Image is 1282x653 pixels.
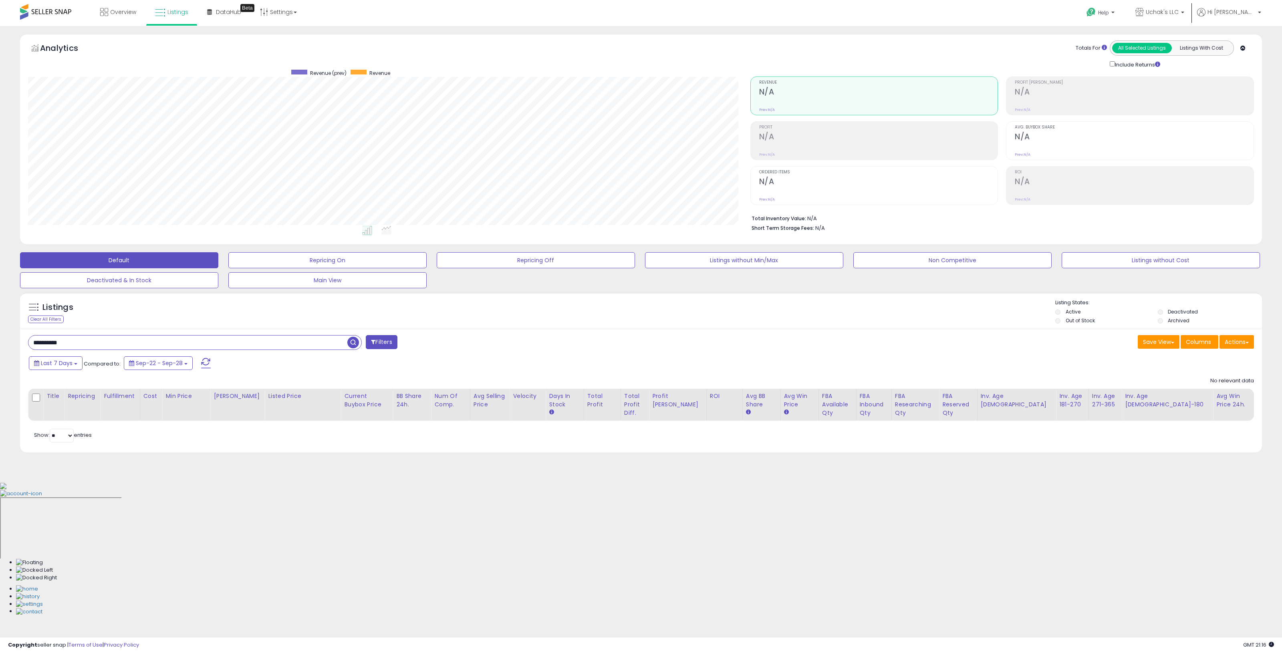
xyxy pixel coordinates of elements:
[16,593,40,601] img: History
[143,392,159,400] div: Cost
[1062,252,1260,268] button: Listings without Cost
[513,392,542,400] div: Velocity
[759,177,998,188] h2: N/A
[136,359,183,367] span: Sep-22 - Sep-28
[1168,308,1198,315] label: Deactivated
[759,132,998,143] h2: N/A
[1197,8,1261,26] a: Hi [PERSON_NAME]
[1168,317,1189,324] label: Archived
[759,107,775,112] small: Prev: N/A
[759,125,998,130] span: Profit
[240,4,254,12] div: Tooltip anchor
[759,170,998,175] span: Ordered Items
[20,272,218,288] button: Deactivated & In Stock
[549,392,580,409] div: Days In Stock
[1015,177,1254,188] h2: N/A
[759,197,775,202] small: Prev: N/A
[1186,338,1211,346] span: Columns
[16,608,42,616] img: Contact
[165,392,207,400] div: Min Price
[1112,43,1172,53] button: All Selected Listings
[752,215,806,222] b: Total Inventory Value:
[645,252,843,268] button: Listings without Min/Max
[104,392,136,400] div: Fulfillment
[16,559,43,567] img: Floating
[16,567,53,574] img: Docked Left
[167,8,188,16] span: Listings
[1207,8,1256,16] span: Hi [PERSON_NAME]
[396,392,427,409] div: BB Share 24h.
[42,302,73,313] h5: Listings
[1104,60,1170,68] div: Include Returns
[1015,80,1254,85] span: Profit [PERSON_NAME]
[942,392,974,417] div: FBA Reserved Qty
[784,392,815,409] div: Avg Win Price
[746,392,777,409] div: Avg BB Share
[587,392,617,409] div: Total Profit
[1066,317,1095,324] label: Out of Stock
[1059,392,1085,409] div: Inv. Age 181-270
[1066,308,1080,315] label: Active
[895,392,935,417] div: FBA Researching Qty
[1171,43,1231,53] button: Listings With Cost
[1055,299,1262,307] p: Listing States:
[1086,7,1096,17] i: Get Help
[214,392,261,400] div: [PERSON_NAME]
[549,409,554,416] small: Days In Stock.
[34,431,92,439] span: Show: entries
[752,213,1248,223] li: N/A
[474,392,506,409] div: Avg Selling Price
[759,87,998,98] h2: N/A
[369,70,390,76] span: Revenue
[652,392,703,409] div: Profit [PERSON_NAME]
[1138,335,1179,349] button: Save View
[624,392,645,417] div: Total Profit Diff.
[1146,8,1179,16] span: Uchak's LLC
[1098,9,1109,16] span: Help
[40,42,94,56] h5: Analytics
[759,152,775,157] small: Prev: N/A
[434,392,466,409] div: Num of Comp.
[710,392,739,400] div: ROI
[228,272,427,288] button: Main View
[1092,392,1118,409] div: Inv. Age 271-365
[1015,170,1254,175] span: ROI
[981,392,1053,409] div: Inv. Age [DEMOGRAPHIC_DATA]
[344,392,389,409] div: Current Buybox Price
[16,585,38,593] img: Home
[28,315,64,323] div: Clear All Filters
[84,360,121,368] span: Compared to:
[216,8,241,16] span: DataHub
[1015,152,1030,157] small: Prev: N/A
[16,574,57,582] img: Docked Right
[752,225,814,231] b: Short Term Storage Fees:
[1125,392,1209,409] div: Inv. Age [DEMOGRAPHIC_DATA]-180
[1015,107,1030,112] small: Prev: N/A
[853,252,1052,268] button: Non Competitive
[1015,87,1254,98] h2: N/A
[366,335,397,349] button: Filters
[20,252,218,268] button: Default
[815,224,825,232] span: N/A
[1210,377,1254,385] div: No relevant data
[1015,125,1254,130] span: Avg. Buybox Share
[310,70,347,76] span: Revenue (prev)
[784,409,789,416] small: Avg Win Price.
[746,409,751,416] small: Avg BB Share.
[41,359,73,367] span: Last 7 Days
[1076,44,1107,52] div: Totals For
[1220,335,1254,349] button: Actions
[1015,132,1254,143] h2: N/A
[110,8,136,16] span: Overview
[29,356,83,370] button: Last 7 Days
[1216,392,1250,409] div: Avg Win Price 24h.
[68,392,97,400] div: Repricing
[1080,1,1123,26] a: Help
[1181,335,1218,349] button: Columns
[860,392,888,417] div: FBA inbound Qty
[759,80,998,85] span: Revenue
[822,392,853,417] div: FBA Available Qty
[16,601,43,608] img: Settings
[46,392,61,400] div: Title
[437,252,635,268] button: Repricing Off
